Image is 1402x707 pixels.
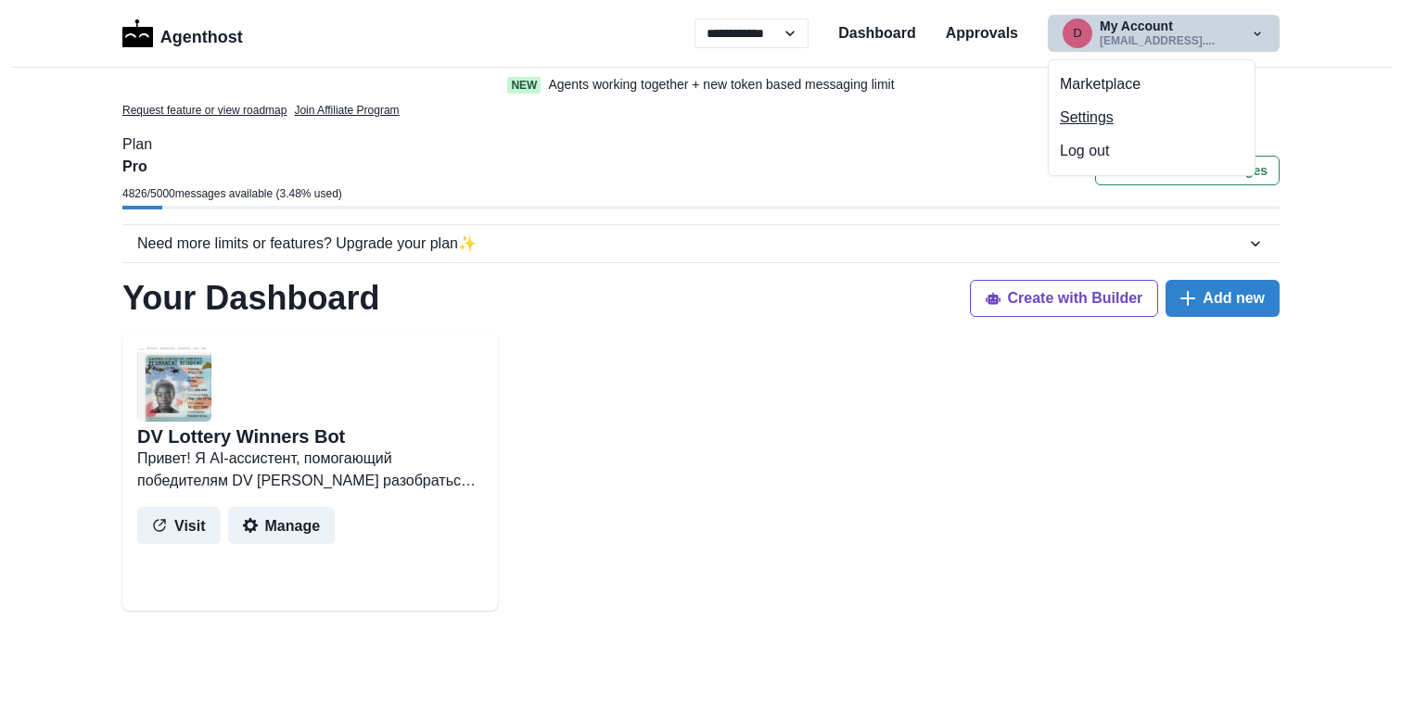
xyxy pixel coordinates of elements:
[122,133,1280,156] p: Plan
[122,225,1280,262] button: Need more limits or features? Upgrade your plan✨
[1049,134,1255,168] button: Log out
[970,280,1159,317] button: Create with Builder
[122,102,287,119] a: Request feature or view roadmap
[1095,156,1280,206] a: Purchase more messages
[1048,15,1280,52] button: dmitryturk2@gmail.comMy Account[EMAIL_ADDRESS]....
[468,75,934,95] a: NewAgents working together + new token based messaging limit
[122,185,342,202] p: 4826 / 5000 messages available ( 3.48 % used)
[137,425,345,448] h2: DV Lottery Winners Bot
[294,102,399,119] a: Join Affiliate Program
[122,278,379,318] h1: Your Dashboard
[122,156,342,178] p: Pro
[160,18,243,50] p: Agenthost
[1166,280,1280,317] button: Add new
[946,22,1018,44] a: Approvals
[122,19,153,47] img: Logo
[137,507,221,544] button: Visit
[137,347,211,422] img: user%2F4982%2F0a82ad49-0c11-4db2-8460-9bccea86efbc
[1049,68,1255,101] button: Marketplace
[122,18,243,50] a: LogoAgenthost
[548,75,894,95] p: Agents working together + new token based messaging limit
[228,507,336,544] button: Manage
[1049,101,1255,134] button: Settings
[507,77,541,94] span: New
[137,448,483,492] p: Привет! Я AI-ассистент, помогающий победителям DV [PERSON_NAME] разобраться в дальнейших шагах.
[838,22,916,44] a: Dashboard
[137,233,1246,255] div: Need more limits or features? Upgrade your plan ✨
